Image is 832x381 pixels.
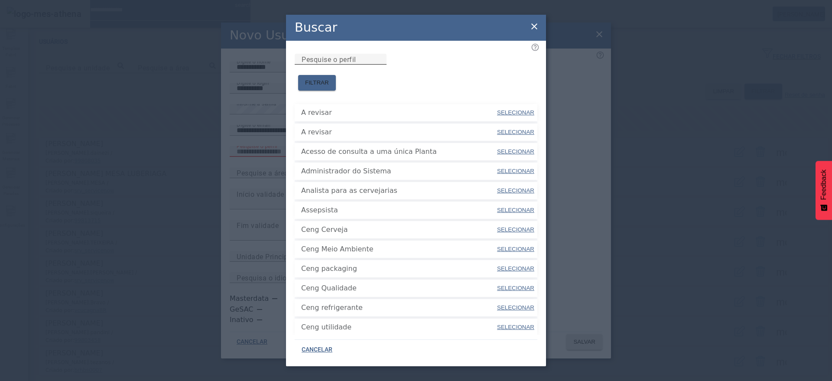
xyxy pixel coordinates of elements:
[820,169,828,200] span: Feedback
[301,166,496,176] span: Administrador do Sistema
[496,261,535,277] button: SELECIONAR
[496,241,535,257] button: SELECIONAR
[497,226,534,233] span: SELECIONAR
[301,303,496,313] span: Ceng refrigerante
[497,187,534,194] span: SELECIONAR
[305,78,329,87] span: FILTRAR
[298,75,336,91] button: FILTRAR
[497,285,534,291] span: SELECIONAR
[301,107,496,118] span: A revisar
[301,127,496,137] span: A revisar
[302,345,332,354] span: CANCELAR
[496,300,535,316] button: SELECIONAR
[497,109,534,116] span: SELECIONAR
[301,205,496,215] span: Assepsista
[816,161,832,220] button: Feedback - Mostrar pesquisa
[301,225,496,235] span: Ceng Cerveja
[497,304,534,311] span: SELECIONAR
[497,265,534,272] span: SELECIONAR
[301,264,496,274] span: Ceng packaging
[295,342,339,358] button: CANCELAR
[496,319,535,335] button: SELECIONAR
[301,147,496,157] span: Acesso de consulta a uma única Planta
[497,207,534,213] span: SELECIONAR
[497,148,534,155] span: SELECIONAR
[497,324,534,330] span: SELECIONAR
[496,163,535,179] button: SELECIONAR
[301,244,496,254] span: Ceng Meio Ambiente
[496,202,535,218] button: SELECIONAR
[497,129,534,135] span: SELECIONAR
[301,186,496,196] span: Analista para as cervejarias
[496,124,535,140] button: SELECIONAR
[301,283,496,293] span: Ceng Qualidade
[496,105,535,120] button: SELECIONAR
[497,246,534,252] span: SELECIONAR
[302,55,356,63] mat-label: Pesquise o perfil
[496,144,535,160] button: SELECIONAR
[295,18,337,37] h2: Buscar
[496,222,535,238] button: SELECIONAR
[301,322,496,332] span: Ceng utilidade
[496,183,535,199] button: SELECIONAR
[496,280,535,296] button: SELECIONAR
[497,168,534,174] span: SELECIONAR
